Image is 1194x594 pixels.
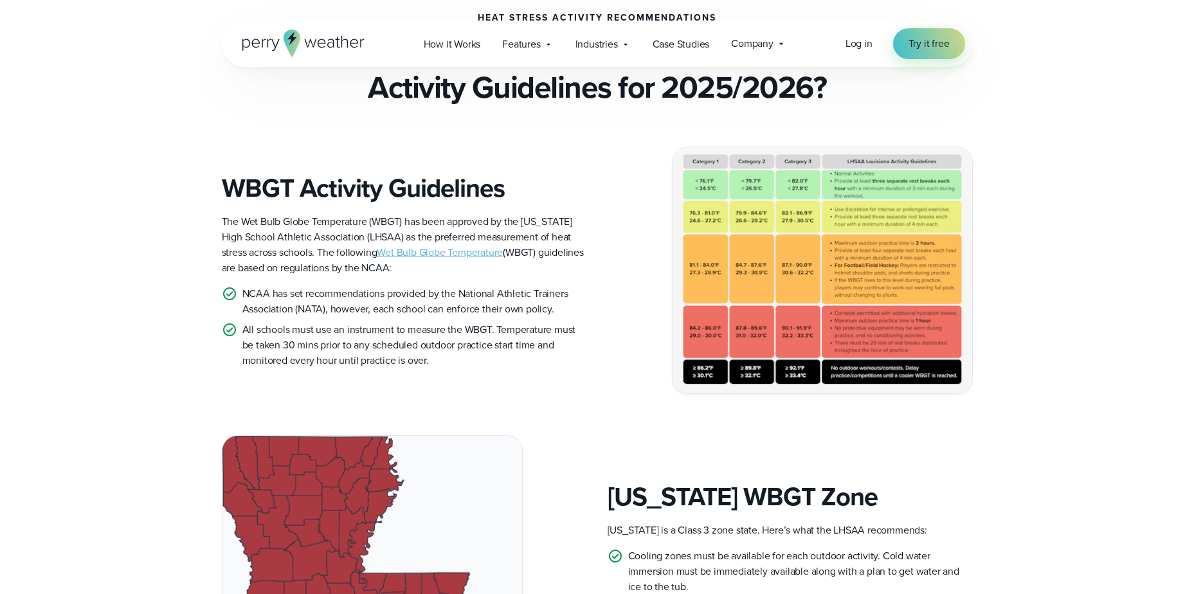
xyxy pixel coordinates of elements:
a: Try it free [893,28,965,59]
span: Industries [575,37,618,52]
h2: What are the LHSAA Heat Stress Activity Guidelines for 2025/2026? [222,33,973,105]
h4: Heat Stress Activity Recommendations [478,13,716,23]
h3: [US_STATE] WBGT Zone [608,482,973,512]
h3: WBGT Activity Guidelines [222,173,587,204]
img: Louisiana WBGT [673,147,972,393]
span: Features [502,37,540,52]
span: Company [731,36,773,51]
span: Case Studies [653,37,710,52]
a: How it Works [413,31,492,57]
a: Case Studies [642,31,721,57]
span: Try it free [909,36,950,51]
a: Log in [846,36,873,51]
p: [US_STATE] is a Class 3 zone state. Here’s what the LHSAA recommends: [608,523,973,538]
p: The Wet Bulb Globe Temperature (WBGT) has been approved by the [US_STATE] High School Athletic As... [222,214,587,276]
p: NCAA has set recommendations provided by the National Athletic Trainers Association (NATA), howev... [242,286,587,317]
p: All schools must use an instrument to measure the WBGT. Temperature must be taken 30 mins prior t... [242,322,587,368]
span: How it Works [424,37,481,52]
a: Wet Bulb Globe Temperature [377,245,503,260]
